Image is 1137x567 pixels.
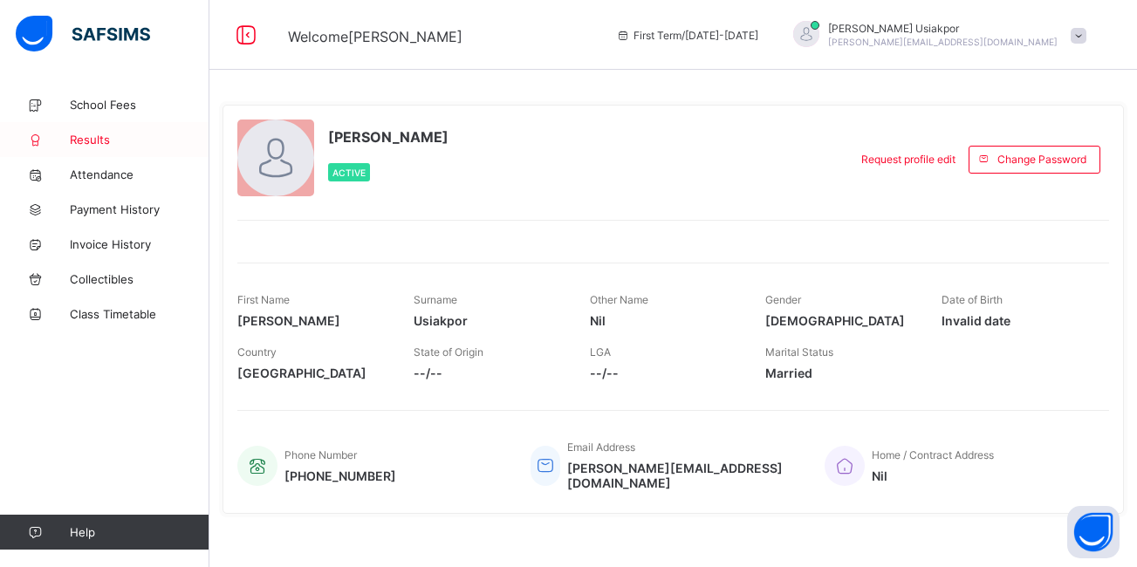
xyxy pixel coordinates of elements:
[942,313,1092,328] span: Invalid date
[590,365,740,380] span: --/--
[567,441,635,454] span: Email Address
[70,525,209,539] span: Help
[776,21,1095,50] div: JudithUsiakpor
[237,365,387,380] span: [GEOGRAPHIC_DATA]
[765,345,833,359] span: Marital Status
[328,128,449,146] span: [PERSON_NAME]
[70,237,209,251] span: Invoice History
[70,272,209,286] span: Collectibles
[288,28,462,45] span: Welcome [PERSON_NAME]
[414,313,564,328] span: Usiakpor
[765,313,915,328] span: [DEMOGRAPHIC_DATA]
[828,37,1058,47] span: [PERSON_NAME][EMAIL_ADDRESS][DOMAIN_NAME]
[414,293,457,306] span: Surname
[590,293,648,306] span: Other Name
[616,29,758,42] span: session/term information
[828,22,1058,35] span: [PERSON_NAME] Usiakpor
[284,448,357,461] span: Phone Number
[1067,506,1120,558] button: Open asap
[590,345,611,359] span: LGA
[414,345,483,359] span: State of Origin
[70,98,209,112] span: School Fees
[997,153,1086,166] span: Change Password
[332,167,366,178] span: Active
[237,313,387,328] span: [PERSON_NAME]
[590,313,740,328] span: Nil
[942,293,1003,306] span: Date of Birth
[872,468,994,483] span: Nil
[237,345,277,359] span: Country
[284,468,396,483] span: [PHONE_NUMBER]
[861,153,955,166] span: Request profile edit
[16,16,150,52] img: safsims
[237,293,290,306] span: First Name
[70,133,209,147] span: Results
[872,448,994,461] span: Home / Contract Address
[70,167,209,181] span: Attendance
[70,202,209,216] span: Payment History
[70,307,209,321] span: Class Timetable
[414,365,564,380] span: --/--
[567,461,798,490] span: [PERSON_NAME][EMAIL_ADDRESS][DOMAIN_NAME]
[765,365,915,380] span: Married
[765,293,801,306] span: Gender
